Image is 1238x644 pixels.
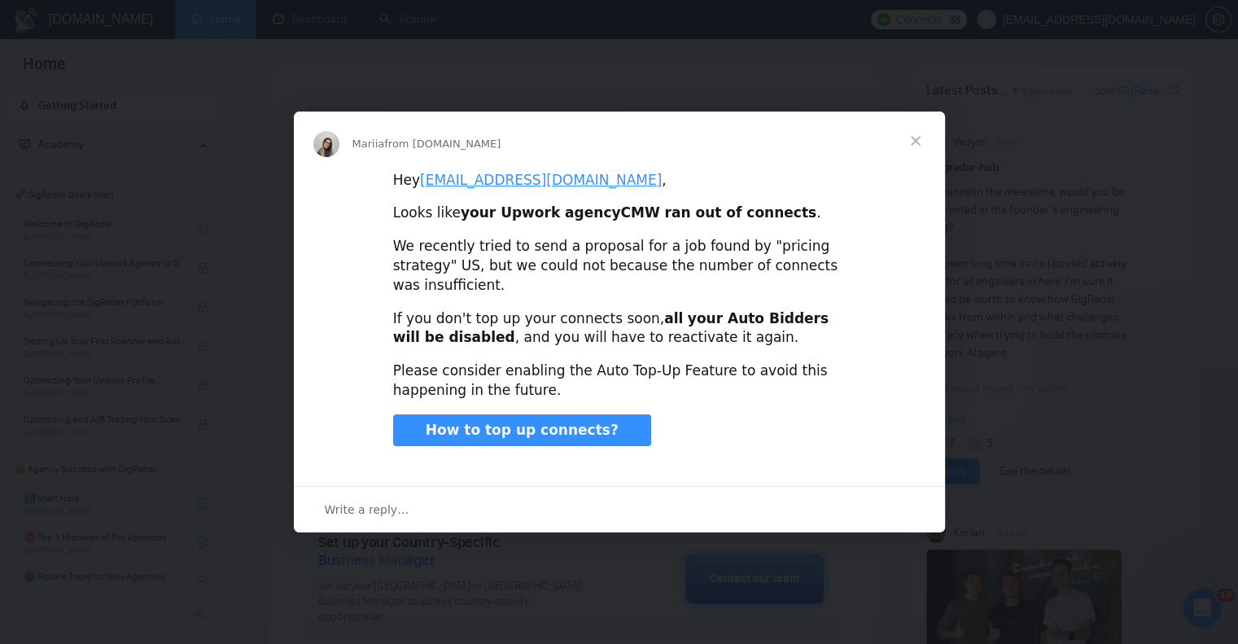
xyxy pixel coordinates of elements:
span: How to top up connects? [426,422,619,438]
a: How to top up connects? [393,414,651,447]
div: If you don't top up your connects soon, , and you will have to reactivate it again. [393,309,846,348]
b: your Upwork agency [461,204,621,221]
span: from [DOMAIN_NAME] [384,138,501,150]
b: CMW ran out of connects [620,204,816,221]
div: Looks like . [393,204,846,223]
img: Profile image for Mariia [313,131,339,157]
span: Close [886,112,945,170]
div: Please consider enabling the Auto Top-Up Feature to avoid this happening in the future. [393,361,846,401]
a: [EMAIL_ADDRESS][DOMAIN_NAME] [420,172,662,188]
div: We recently tried to send a proposal for a job found by "pricing strategy" US, but we could not b... [393,237,846,295]
b: all [664,310,683,326]
span: Write a reply… [325,499,409,520]
b: your Auto Bidders will be disabled [393,310,829,346]
div: Hey , [393,171,846,191]
div: Open conversation and reply [294,486,945,532]
span: Mariia [352,138,385,150]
